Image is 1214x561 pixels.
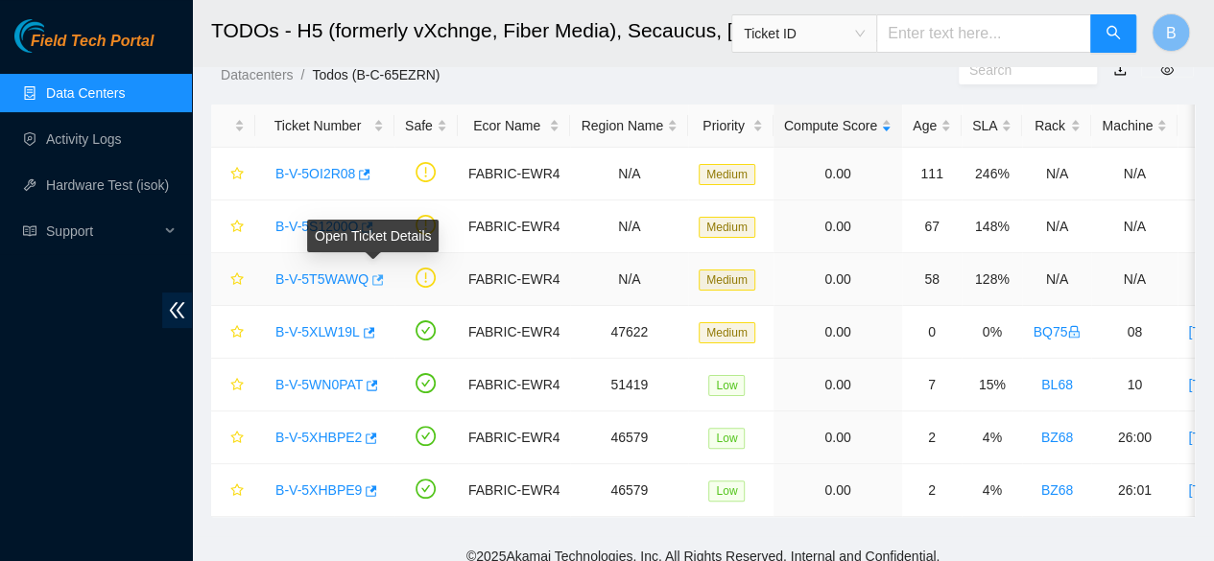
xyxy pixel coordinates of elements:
[570,200,688,253] td: N/A
[1041,430,1073,445] a: BZ68
[1106,25,1121,43] span: search
[774,306,902,359] td: 0.00
[1091,306,1178,359] td: 08
[46,85,125,101] a: Data Centers
[162,292,192,328] span: double-left
[275,430,362,445] a: B-V-5XHBPE2
[1022,253,1091,306] td: N/A
[774,359,902,411] td: 0.00
[902,306,962,359] td: 0
[46,177,169,193] a: Hardware Test (isok)
[1160,63,1174,77] span: eye
[46,131,122,147] a: Activity Logs
[1041,377,1073,392] a: BL68
[902,253,962,306] td: 58
[570,148,688,200] td: N/A
[416,268,436,288] span: exclamation-circle
[275,166,355,181] a: B-V-5OI2R08
[230,483,244,499] span: star
[1090,14,1136,53] button: search
[275,271,369,287] a: B-V-5T5WAWQ
[1113,62,1127,78] a: download
[699,322,755,343] span: Medium
[570,253,688,306] td: N/A
[458,359,571,411] td: FABRIC-EWR4
[222,475,245,505] button: star
[774,148,902,200] td: 0.00
[1033,324,1081,339] a: BQ75lock
[275,377,363,392] a: B-V-5WN0PAT
[902,411,962,464] td: 2
[221,67,293,82] a: Datacenters
[416,162,436,182] span: exclamation-circle
[708,428,745,449] span: Low
[416,215,436,235] span: exclamation-circle
[1041,482,1073,498] a: BZ68
[230,272,244,288] span: star
[230,431,244,446] span: star
[962,464,1022,517] td: 4%
[275,482,362,498] a: B-V-5XHBPE9
[1091,359,1178,411] td: 10
[570,359,688,411] td: 51419
[14,19,97,53] img: Akamai Technologies
[708,375,745,396] span: Low
[307,220,439,252] div: Open Ticket Details
[31,33,154,51] span: Field Tech Portal
[962,200,1022,253] td: 148%
[416,373,436,393] span: check-circle
[969,59,1071,81] input: Search
[774,253,902,306] td: 0.00
[570,306,688,359] td: 47622
[962,306,1022,359] td: 0%
[876,14,1091,53] input: Enter text here...
[1152,13,1190,52] button: B
[962,253,1022,306] td: 128%
[699,269,755,291] span: Medium
[416,479,436,499] span: check-circle
[416,320,436,340] span: check-circle
[222,211,245,242] button: star
[774,200,902,253] td: 0.00
[699,164,755,185] span: Medium
[1166,21,1177,45] span: B
[962,359,1022,411] td: 15%
[902,464,962,517] td: 2
[222,369,245,400] button: star
[458,148,571,200] td: FABRIC-EWR4
[1091,148,1178,200] td: N/A
[774,464,902,517] td: 0.00
[312,67,440,82] a: Todos (B-C-65EZRN)
[23,224,36,238] span: read
[1091,200,1178,253] td: N/A
[458,464,571,517] td: FABRIC-EWR4
[570,464,688,517] td: 46579
[902,359,962,411] td: 7
[458,411,571,464] td: FABRIC-EWR4
[230,167,244,182] span: star
[458,253,571,306] td: FABRIC-EWR4
[222,316,245,347] button: star
[230,378,244,393] span: star
[458,306,571,359] td: FABRIC-EWR4
[230,220,244,235] span: star
[699,217,755,238] span: Medium
[962,411,1022,464] td: 4%
[300,67,304,82] span: /
[275,324,360,339] a: B-V-5XLW19L
[230,325,244,340] span: star
[1022,200,1091,253] td: N/A
[708,480,745,502] span: Low
[962,148,1022,200] td: 246%
[1099,55,1141,85] button: download
[774,411,902,464] td: 0.00
[570,411,688,464] td: 46579
[902,200,962,253] td: 67
[1067,325,1081,339] span: lock
[1022,148,1091,200] td: N/A
[1091,253,1178,306] td: N/A
[744,19,865,48] span: Ticket ID
[1091,464,1178,517] td: 26:01
[222,422,245,453] button: star
[46,212,159,250] span: Support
